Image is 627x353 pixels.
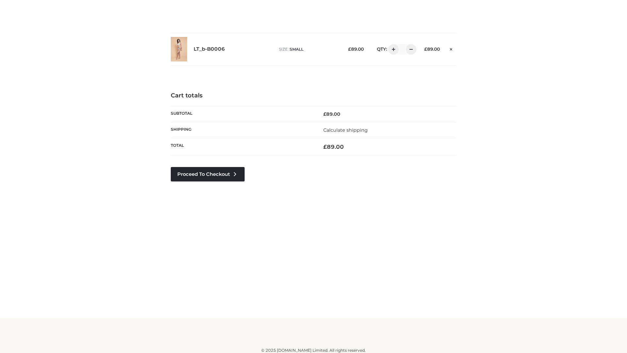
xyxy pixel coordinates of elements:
p: size : [279,46,338,52]
h4: Cart totals [171,92,456,99]
a: LT_b-B0006 [194,46,225,52]
bdi: 89.00 [348,46,364,52]
bdi: 89.00 [424,46,440,52]
th: Subtotal [171,106,313,122]
bdi: 89.00 [323,111,340,117]
a: Remove this item [446,44,456,53]
span: £ [323,111,326,117]
span: £ [323,143,327,150]
bdi: 89.00 [323,143,344,150]
a: Calculate shipping [323,127,368,133]
th: Shipping [171,122,313,138]
span: £ [348,46,351,52]
a: Proceed to Checkout [171,167,245,181]
th: Total [171,138,313,156]
div: QTY: [370,44,414,55]
span: SMALL [290,47,303,52]
span: £ [424,46,427,52]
